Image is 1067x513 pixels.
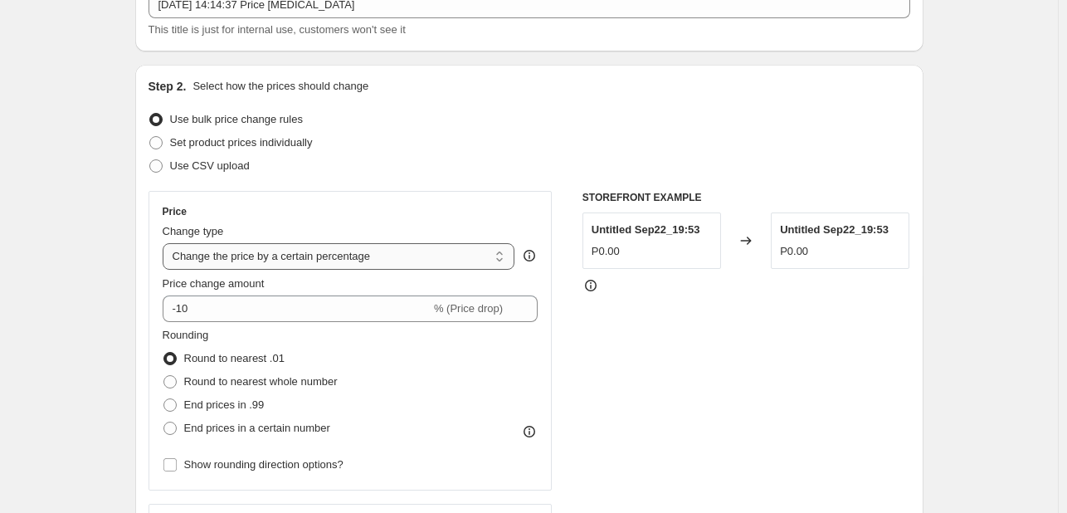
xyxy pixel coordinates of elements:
[163,205,187,218] h3: Price
[780,223,889,236] span: Untitled Sep22_19:53
[149,78,187,95] h2: Step 2.
[184,458,343,471] span: Show rounding direction options?
[184,375,338,388] span: Round to nearest whole number
[184,422,330,434] span: End prices in a certain number
[184,398,265,411] span: End prices in .99
[592,223,700,236] span: Untitled Sep22_19:53
[149,23,406,36] span: This title is just for internal use, customers won't see it
[170,113,303,125] span: Use bulk price change rules
[521,247,538,264] div: help
[170,159,250,172] span: Use CSV upload
[184,352,285,364] span: Round to nearest .01
[170,136,313,149] span: Set product prices individually
[592,243,620,260] div: P0.00
[163,225,224,237] span: Change type
[163,277,265,290] span: Price change amount
[192,78,368,95] p: Select how the prices should change
[163,329,209,341] span: Rounding
[163,296,431,322] input: -15
[434,302,503,315] span: % (Price drop)
[582,191,910,204] h6: STOREFRONT EXAMPLE
[780,243,808,260] div: P0.00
